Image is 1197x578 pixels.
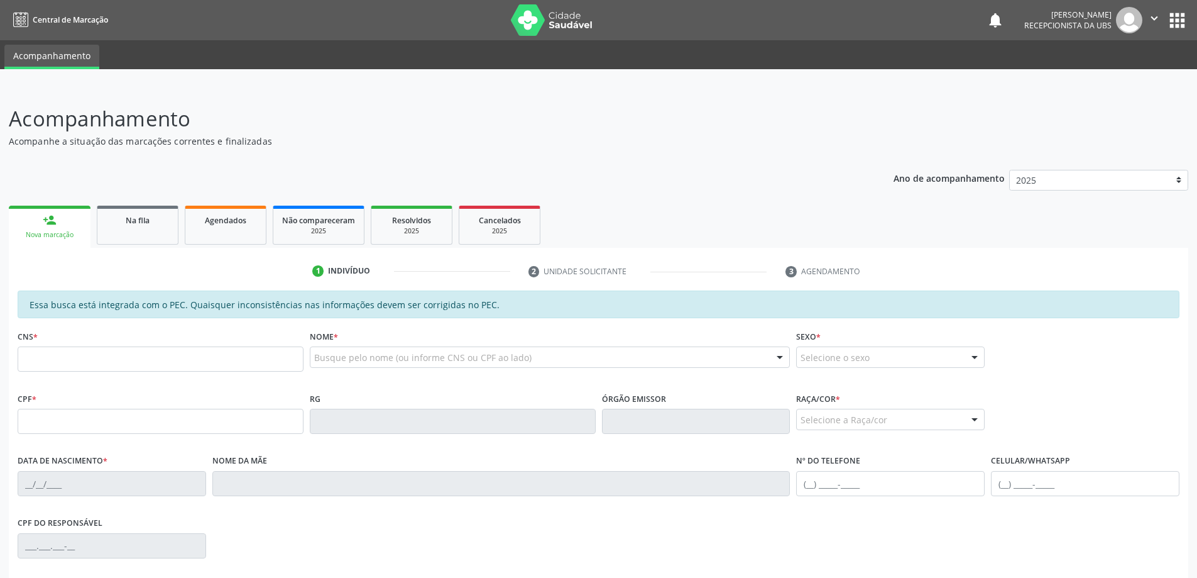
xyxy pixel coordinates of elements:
[991,452,1070,471] label: Celular/WhatsApp
[1024,20,1112,31] span: Recepcionista da UBS
[602,389,666,409] label: Órgão emissor
[18,327,38,347] label: CNS
[796,389,840,409] label: Raça/cor
[9,103,834,135] p: Acompanhamento
[282,226,355,236] div: 2025
[1116,7,1142,33] img: img
[380,226,443,236] div: 2025
[468,226,531,236] div: 2025
[18,291,1179,318] div: Essa busca está integrada com o PEC. Quaisquer inconsistências nas informações devem ser corrigid...
[212,452,267,471] label: Nome da mãe
[18,389,36,409] label: CPF
[796,327,821,347] label: Sexo
[18,452,107,471] label: Data de nascimento
[282,215,355,226] span: Não compareceram
[126,215,150,226] span: Na fila
[801,351,870,364] span: Selecione o sexo
[894,170,1005,186] p: Ano de acompanhamento
[9,9,108,30] a: Central de Marcação
[18,230,82,240] div: Nova marcação
[1147,11,1161,25] i: 
[312,265,324,277] div: 1
[205,215,246,226] span: Agendados
[991,471,1179,496] input: (__) _____-_____
[4,45,99,69] a: Acompanhamento
[18,471,206,496] input: __/__/____
[796,471,985,496] input: (__) _____-_____
[314,351,532,364] span: Busque pelo nome (ou informe CNS ou CPF ao lado)
[392,215,431,226] span: Resolvidos
[9,135,834,148] p: Acompanhe a situação das marcações correntes e finalizadas
[1024,9,1112,20] div: [PERSON_NAME]
[987,11,1004,29] button: notifications
[43,213,57,227] div: person_add
[479,215,521,226] span: Cancelados
[18,533,206,559] input: ___.___.___-__
[801,413,887,426] span: Selecione a Raça/cor
[310,389,320,409] label: RG
[328,265,370,277] div: Indivíduo
[1166,9,1188,31] button: apps
[33,14,108,25] span: Central de Marcação
[1142,7,1166,33] button: 
[18,514,102,533] label: CPF do responsável
[796,452,860,471] label: Nº do Telefone
[310,327,338,347] label: Nome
